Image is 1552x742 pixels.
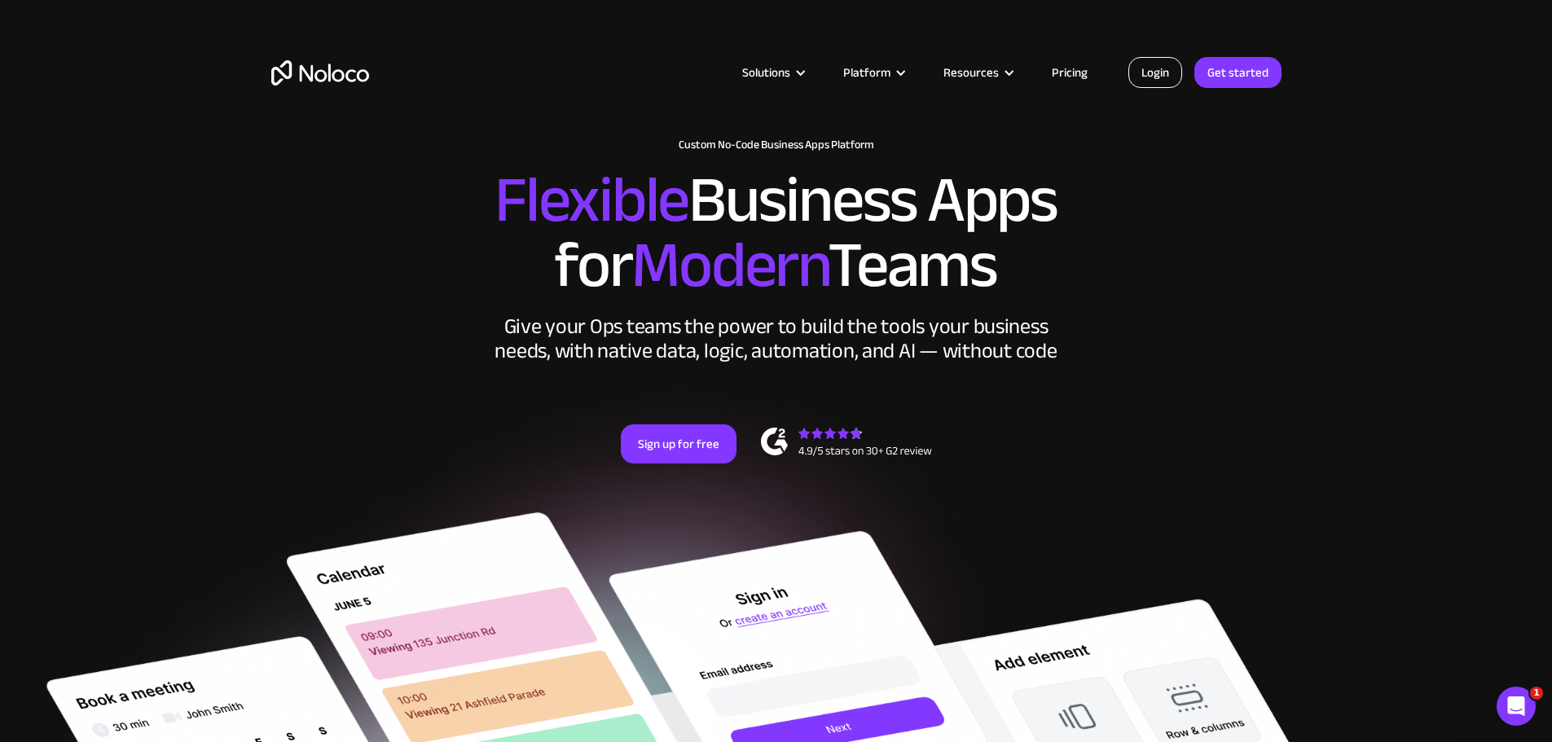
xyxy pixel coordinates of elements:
iframe: Intercom live chat [1497,687,1536,726]
span: 1 [1530,687,1543,700]
div: Platform [823,62,923,83]
a: Get started [1194,57,1282,88]
a: Login [1128,57,1182,88]
div: Solutions [722,62,823,83]
div: Resources [943,62,999,83]
div: Solutions [742,62,790,83]
div: Resources [923,62,1031,83]
span: Modern [631,204,828,326]
a: Sign up for free [621,424,736,463]
h2: Business Apps for Teams [271,168,1282,298]
a: home [271,60,369,86]
a: Pricing [1031,62,1108,83]
span: Flexible [495,139,688,261]
div: Platform [843,62,890,83]
div: Give your Ops teams the power to build the tools your business needs, with native data, logic, au... [491,314,1062,363]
